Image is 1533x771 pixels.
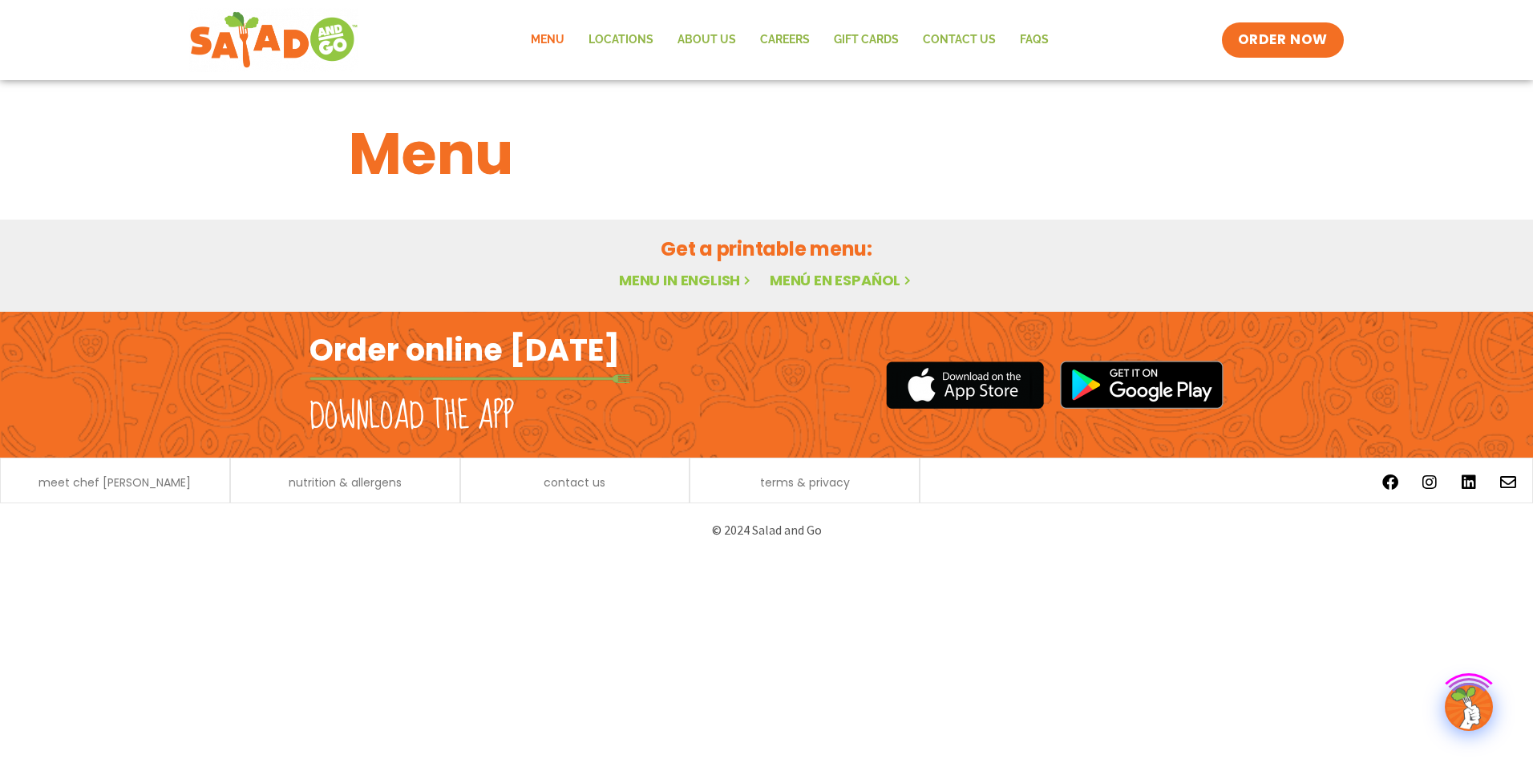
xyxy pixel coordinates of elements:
[189,8,358,72] img: new-SAG-logo-768×292
[770,270,914,290] a: Menú en español
[822,22,911,59] a: GIFT CARDS
[748,22,822,59] a: Careers
[289,477,402,488] a: nutrition & allergens
[349,111,1184,197] h1: Menu
[911,22,1008,59] a: Contact Us
[309,374,630,383] img: fork
[760,477,850,488] a: terms & privacy
[1008,22,1061,59] a: FAQs
[309,330,620,369] h2: Order online [DATE]
[38,477,191,488] a: meet chef [PERSON_NAME]
[519,22,1061,59] nav: Menu
[576,22,665,59] a: Locations
[318,519,1215,541] p: © 2024 Salad and Go
[1060,361,1224,409] img: google_play
[544,477,605,488] a: contact us
[349,235,1184,263] h2: Get a printable menu:
[886,359,1044,411] img: appstore
[309,394,514,439] h2: Download the app
[1222,22,1344,58] a: ORDER NOW
[519,22,576,59] a: Menu
[665,22,748,59] a: About Us
[619,270,754,290] a: Menu in English
[1238,30,1328,50] span: ORDER NOW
